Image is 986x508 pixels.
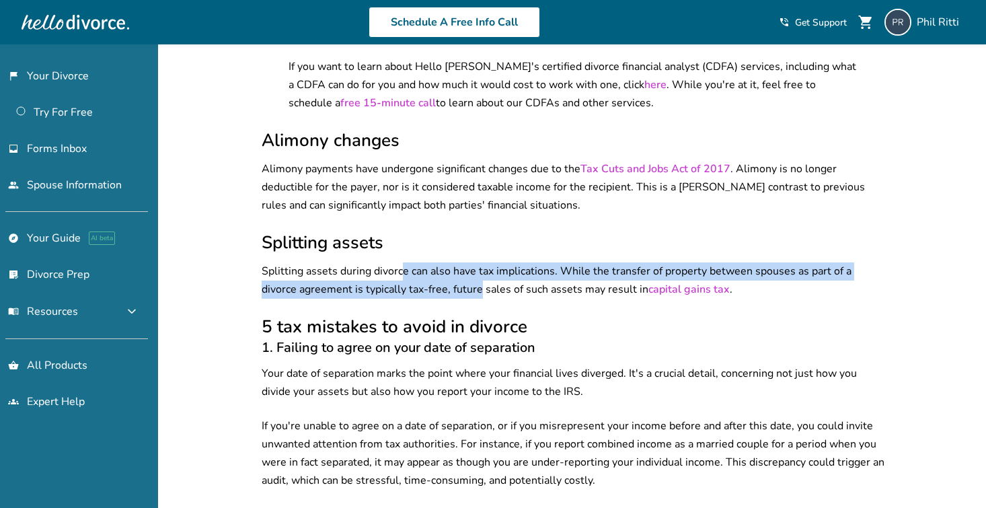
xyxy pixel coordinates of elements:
[262,417,886,490] p: If you're unable to agree on a date of separation, or if you misrepresent your income before and ...
[8,233,19,244] span: explore
[262,262,886,299] p: Splitting assets during divorce can also have tax implications. While the transfer of property be...
[858,14,874,30] span: shopping_cart
[340,96,436,110] a: free 15-minute call
[262,231,886,254] h2: Splitting assets
[779,16,847,29] a: phone_in_talkGet Support
[27,141,87,156] span: Forms Inbox
[8,304,78,319] span: Resources
[8,396,19,407] span: groups
[884,9,911,36] img: pritti@gmail.com
[580,161,730,176] a: Tax Cuts and Jobs Act of 2017
[8,360,19,371] span: shopping_basket
[8,269,19,280] span: list_alt_check
[8,180,19,190] span: people
[89,231,115,245] span: AI beta
[262,129,886,152] h2: Alimony changes
[779,17,790,28] span: phone_in_talk
[262,315,886,338] h2: 5 tax mistakes to avoid in divorce
[262,338,886,357] h3: 1. Failing to agree on your date of separation
[919,443,986,508] iframe: Chat Widget
[644,77,667,92] a: here
[262,160,886,215] p: Alimony payments have undergone significant changes due to the . Alimony is no longer deductible ...
[8,306,19,317] span: menu_book
[124,303,140,320] span: expand_more
[8,143,19,154] span: inbox
[262,365,886,401] p: Your date of separation marks the point where your financial lives diverged. It's a crucial detai...
[917,15,964,30] span: Phil Ritti
[648,282,730,297] a: capital gains tax
[795,16,847,29] span: Get Support
[8,71,19,81] span: flag_2
[289,58,859,112] p: If you want to learn about Hello [PERSON_NAME]'s certified divorce financial analyst (CDFA) servi...
[369,7,540,38] a: Schedule A Free Info Call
